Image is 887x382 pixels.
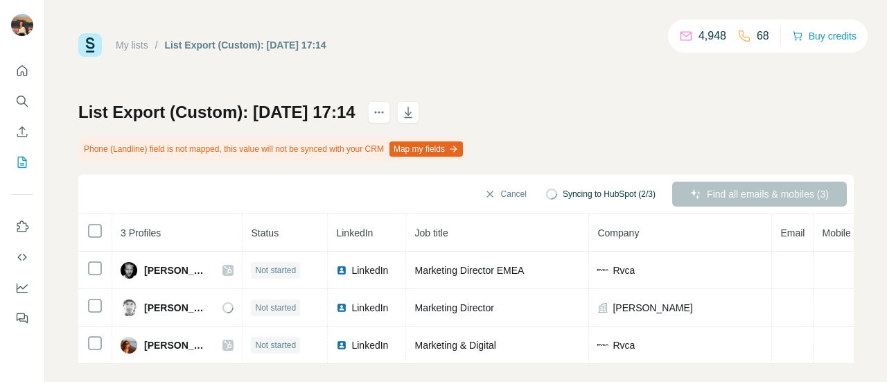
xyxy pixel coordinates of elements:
a: My lists [116,40,148,51]
img: Avatar [11,14,33,36]
li: / [155,38,158,52]
span: LinkedIn [351,338,388,352]
img: company-logo [597,269,608,271]
span: LinkedIn [351,301,388,315]
span: [PERSON_NAME] [613,301,692,315]
span: LinkedIn [336,227,373,238]
p: 4,948 [699,28,726,44]
span: Rvca [613,338,635,352]
span: Mobile [822,227,850,238]
button: Feedback [11,306,33,331]
h1: List Export (Custom): [DATE] 17:14 [78,101,355,123]
span: [PERSON_NAME] [144,301,209,315]
img: company-logo [597,344,608,346]
button: Map my fields [389,141,463,157]
span: Not started [255,339,296,351]
img: LinkedIn logo [336,302,347,313]
button: My lists [11,150,33,175]
button: Use Surfe on LinkedIn [11,214,33,239]
span: Not started [255,302,296,314]
span: Marketing Director [414,302,493,313]
span: [PERSON_NAME] [144,338,209,352]
span: Syncing to HubSpot (2/3) [563,188,656,200]
img: Avatar [121,262,137,279]
div: List Export (Custom): [DATE] 17:14 [165,38,326,52]
span: Rvca [613,263,635,277]
span: Email [780,227,805,238]
span: Marketing Director EMEA [414,265,524,276]
button: Quick start [11,58,33,83]
div: Phone (Landline) field is not mapped, this value will not be synced with your CRM [78,137,466,161]
button: actions [368,101,390,123]
span: Job title [414,227,448,238]
button: Cancel [475,182,536,207]
button: Enrich CSV [11,119,33,144]
img: LinkedIn logo [336,265,347,276]
span: 3 Profiles [121,227,161,238]
button: Buy credits [792,26,857,46]
span: Not started [255,264,296,277]
img: Surfe Logo [78,33,102,57]
img: Avatar [121,299,137,316]
span: Marketing & Digital [414,340,496,351]
img: LinkedIn logo [336,340,347,351]
span: Status [251,227,279,238]
button: Search [11,89,33,114]
button: Use Surfe API [11,245,33,270]
span: Company [597,227,639,238]
button: Dashboard [11,275,33,300]
p: 68 [757,28,769,44]
span: [PERSON_NAME] [144,263,209,277]
img: Avatar [121,337,137,354]
span: LinkedIn [351,263,388,277]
